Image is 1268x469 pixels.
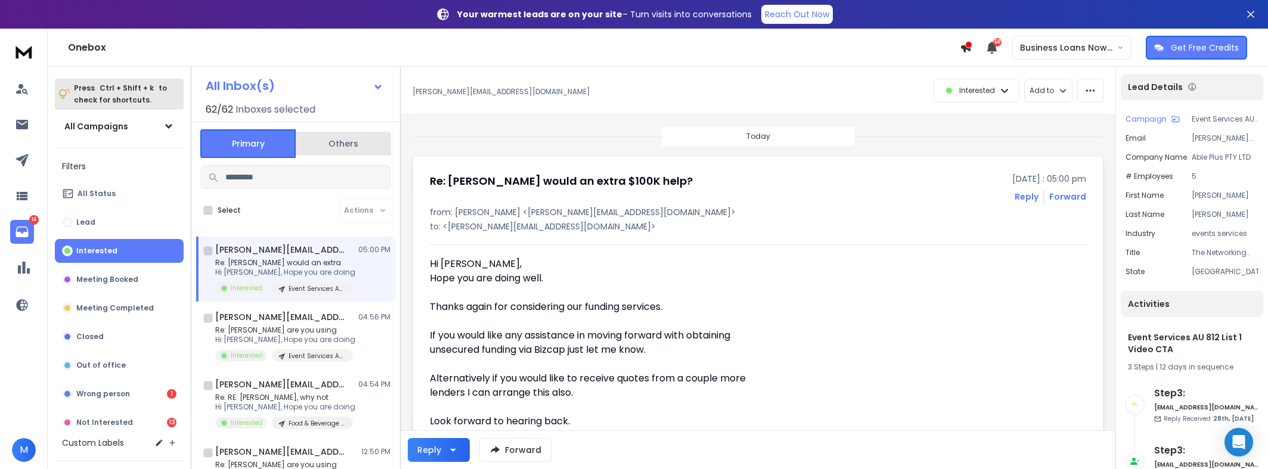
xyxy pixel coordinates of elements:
p: Re: [PERSON_NAME] are you using [215,325,355,335]
p: 5 [1192,172,1258,181]
p: Today [746,132,770,141]
p: Hi [PERSON_NAME], Hope you are doing [215,402,355,412]
p: State [1126,267,1145,277]
button: M [12,438,36,462]
p: – Turn visits into conversations [457,8,752,20]
p: Reply Received [1164,414,1254,423]
p: Hi [PERSON_NAME], Hope you are doing [215,335,355,344]
p: Interested [959,86,995,95]
h1: Onebox [68,41,960,55]
h6: Step 3 : [1154,386,1258,400]
button: Get Free Credits [1146,36,1247,60]
span: 28th, [DATE] [1213,414,1254,423]
p: Event Services AU 812 List 1 Video CTA [289,352,346,361]
p: Closed [76,332,104,341]
h1: Re: [PERSON_NAME] would an extra $100K help? [430,173,693,190]
div: Thanks again for considering our funding services. [430,300,778,314]
h1: Event Services AU 812 List 1 Video CTA [1128,331,1256,355]
div: | [1128,362,1256,372]
p: from: [PERSON_NAME] <[PERSON_NAME][EMAIL_ADDRESS][DOMAIN_NAME]> [430,206,1086,218]
p: events services [1192,229,1258,238]
p: # Employees [1126,172,1173,181]
p: Wrong person [76,389,130,399]
p: [GEOGRAPHIC_DATA] [1192,267,1258,277]
label: Select [218,206,241,215]
p: [DATE] : 05:00 pm [1012,173,1086,185]
h6: Step 3 : [1154,443,1258,458]
p: Interested [76,246,117,256]
p: Meeting Booked [76,275,138,284]
p: [PERSON_NAME] [1192,210,1258,219]
p: to: <[PERSON_NAME][EMAIL_ADDRESS][DOMAIN_NAME]> [430,220,1086,232]
h3: Filters [55,158,184,175]
p: 12:50 PM [361,447,390,456]
h1: All Inbox(s) [206,80,275,92]
p: Interested [231,418,262,427]
div: Forward [1049,191,1086,203]
img: logo [12,41,36,63]
button: All Status [55,182,184,206]
p: Press to check for shortcuts. [74,82,167,106]
button: Wrong person1 [55,382,184,406]
div: Open Intercom Messenger [1224,428,1253,456]
p: Industry [1126,229,1155,238]
button: Lead [55,210,184,234]
button: Campaign [1126,114,1180,124]
p: Not Interested [76,418,133,427]
strong: Your warmest leads are on your site [457,8,622,20]
button: All Inbox(s) [196,74,393,98]
p: 14 [29,215,39,225]
p: Campaign [1126,114,1167,124]
button: Reply [408,438,470,462]
p: Re: [PERSON_NAME] would an extra [215,258,355,268]
div: 13 [167,418,176,427]
p: [PERSON_NAME] [1192,191,1258,200]
h1: [PERSON_NAME][EMAIL_ADDRESS][DOMAIN_NAME] [215,446,346,458]
div: Reply [417,444,441,456]
p: 05:00 PM [358,245,390,254]
button: Meeting Booked [55,268,184,291]
p: Title [1126,248,1140,257]
span: 3 Steps [1128,362,1154,372]
span: 50 [993,38,1002,46]
p: Able Plus PTY LTD [1192,153,1258,162]
div: Hope you are doing well. [430,271,778,285]
h6: [EMAIL_ADDRESS][DOMAIN_NAME] [1154,403,1258,412]
p: Last Name [1126,210,1164,219]
p: The Networking CEO, CEO & Co.Founder [1192,248,1258,257]
span: 12 days in sequence [1160,362,1233,372]
p: Interested [231,284,262,293]
button: All Campaigns [55,114,184,138]
a: Reach Out Now [761,5,833,24]
p: Lead Details [1128,81,1183,93]
button: Reply [1015,191,1038,203]
p: Event Services AU 812 List 1 Video CTA [1192,114,1258,124]
h1: [PERSON_NAME][EMAIL_ADDRESS][DOMAIN_NAME] [215,378,346,390]
p: Meeting Completed [76,303,154,313]
h3: Inboxes selected [235,103,315,117]
button: Forward [479,438,551,462]
p: Lead [76,218,95,227]
button: Primary [200,129,296,158]
a: 14 [10,220,34,244]
div: Activities [1121,291,1263,317]
p: Out of office [76,361,126,370]
span: Ctrl + Shift + k [98,81,156,95]
div: Alternatively if you would like to receive quotes from a couple more lenders I can arrange this a... [430,371,778,400]
button: Meeting Completed [55,296,184,320]
button: Out of office [55,353,184,377]
p: First Name [1126,191,1164,200]
h1: [PERSON_NAME][EMAIL_ADDRESS][PERSON_NAME][DOMAIN_NAME] [215,311,346,323]
div: Look forward to hearing back. [430,414,778,428]
div: If you would like any assistance in moving forward with obtaining unsecured funding via Bizcap ju... [430,328,778,357]
h6: [EMAIL_ADDRESS][DOMAIN_NAME] [1154,460,1258,469]
h1: All Campaigns [64,120,128,132]
p: Interested [231,351,262,360]
p: Business Loans Now ([PERSON_NAME]) [1020,42,1117,54]
p: Event Services AU 812 List 1 Video CTA [289,284,346,293]
p: 04:56 PM [358,312,390,322]
p: Food & Beverage AU 409 List 2 Appraisal CTA [289,419,346,428]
